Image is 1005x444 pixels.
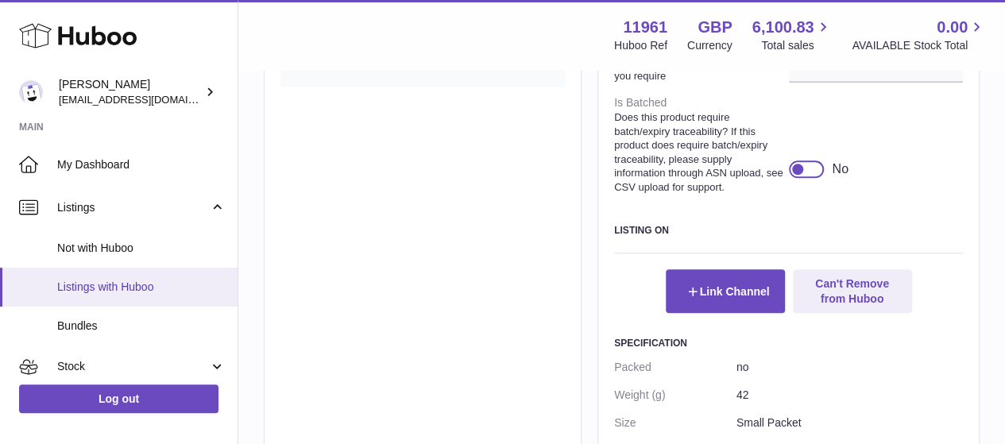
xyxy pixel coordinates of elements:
[832,160,848,178] div: No
[687,38,732,53] div: Currency
[57,157,226,172] span: My Dashboard
[59,93,234,106] span: [EMAIL_ADDRESS][DOMAIN_NAME]
[614,38,667,53] div: Huboo Ref
[666,269,785,312] button: Link Channel
[614,337,963,349] h3: Specification
[752,17,814,38] span: 6,100.83
[752,17,833,53] a: 6,100.83 Total sales
[736,381,963,409] dd: 42
[736,353,963,381] dd: no
[937,17,968,38] span: 0.00
[57,359,209,374] span: Stock
[614,409,736,437] dt: Size
[761,38,832,53] span: Total sales
[57,319,226,334] span: Bundles
[57,280,226,295] span: Listings with Huboo
[852,38,986,53] span: AVAILABLE Stock Total
[736,409,963,437] dd: Small Packet
[852,17,986,53] a: 0.00 AVAILABLE Stock Total
[19,384,218,413] a: Log out
[623,17,667,38] strong: 11961
[614,110,785,194] strong: Does this product require batch/expiry traceability? If this product does require batch/expiry tr...
[57,241,226,256] span: Not with Huboo
[614,353,736,381] dt: Packed
[59,77,202,107] div: [PERSON_NAME]
[614,89,789,200] dt: Is Batched
[698,17,732,38] strong: GBP
[793,269,912,312] button: Can't Remove from Huboo
[57,200,209,215] span: Listings
[19,80,43,104] img: internalAdmin-11961@internal.huboo.com
[614,224,963,237] h3: Listing On
[614,381,736,409] dt: Weight (g)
